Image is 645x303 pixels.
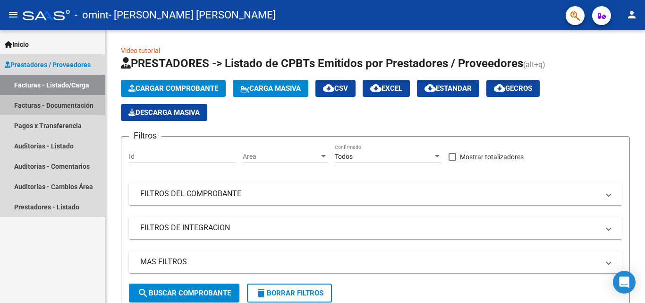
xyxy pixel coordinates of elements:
span: Todos [335,153,353,160]
span: Carga Masiva [240,84,301,93]
mat-panel-title: MAS FILTROS [140,257,599,267]
span: - [PERSON_NAME] [PERSON_NAME] [109,5,276,26]
mat-expansion-panel-header: FILTROS DE INTEGRACION [129,216,622,239]
span: Mostrar totalizadores [460,151,524,163]
span: EXCEL [370,84,402,93]
span: PRESTADORES -> Listado de CPBTs Emitidos por Prestadores / Proveedores [121,57,523,70]
mat-icon: cloud_download [424,82,436,94]
span: CSV [323,84,348,93]
button: Estandar [417,80,479,97]
span: - omint [75,5,109,26]
h3: Filtros [129,129,161,142]
button: Gecros [486,80,540,97]
span: Cargar Comprobante [128,84,218,93]
mat-icon: delete [255,287,267,299]
span: Area [243,153,319,161]
span: (alt+q) [523,60,545,69]
mat-icon: cloud_download [323,82,334,94]
mat-icon: search [137,287,149,299]
mat-icon: person [626,9,637,20]
mat-panel-title: FILTROS DE INTEGRACION [140,223,599,233]
mat-expansion-panel-header: FILTROS DEL COMPROBANTE [129,182,622,205]
mat-expansion-panel-header: MAS FILTROS [129,251,622,273]
button: CSV [315,80,356,97]
a: Video tutorial [121,47,160,54]
mat-icon: cloud_download [370,82,382,94]
span: Buscar Comprobante [137,289,231,297]
mat-panel-title: FILTROS DEL COMPROBANTE [140,189,599,199]
app-download-masive: Descarga masiva de comprobantes (adjuntos) [121,104,207,121]
button: Buscar Comprobante [129,284,239,303]
div: Open Intercom Messenger [613,271,636,294]
span: Prestadores / Proveedores [5,60,91,70]
span: Borrar Filtros [255,289,323,297]
mat-icon: cloud_download [494,82,505,94]
button: Carga Masiva [233,80,308,97]
button: Cargar Comprobante [121,80,226,97]
mat-icon: menu [8,9,19,20]
span: Gecros [494,84,532,93]
button: Descarga Masiva [121,104,207,121]
button: EXCEL [363,80,410,97]
span: Estandar [424,84,472,93]
span: Descarga Masiva [128,108,200,117]
span: Inicio [5,39,29,50]
button: Borrar Filtros [247,284,332,303]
